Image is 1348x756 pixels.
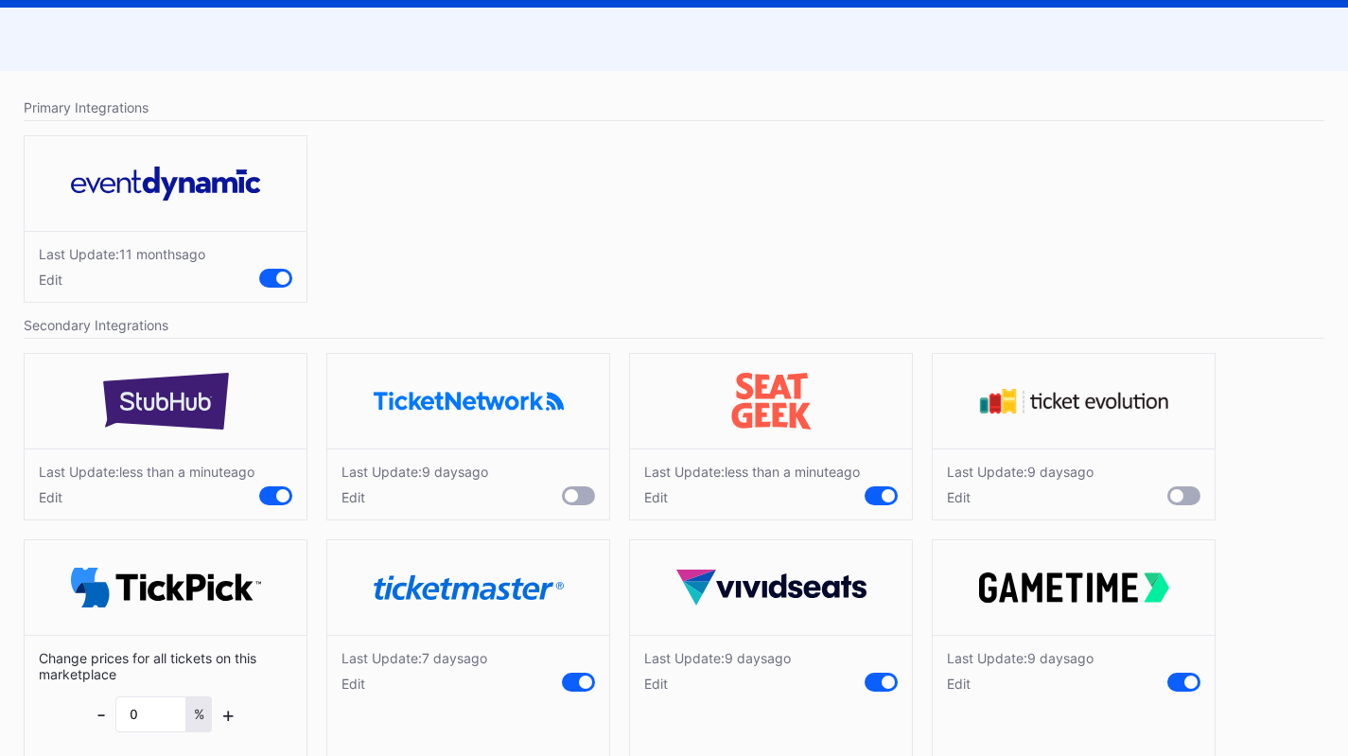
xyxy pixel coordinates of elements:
[374,392,564,410] img: ticketNetwork.png
[947,650,1094,666] div: Last Update: 9 days ago
[979,388,1169,414] img: tevo.svg
[374,575,564,601] img: ticketmaster.svg
[221,702,236,727] div: +
[644,650,791,666] div: Last Update: 9 days ago
[96,702,106,727] div: -
[24,95,1324,121] div: Primary Integrations
[71,167,261,201] img: eventDynamic.svg
[947,464,1094,480] div: Last Update: 9 days ago
[676,570,867,606] img: vividSeats.svg
[947,676,1094,692] div: Edit
[39,489,254,505] div: Edit
[71,373,261,430] img: stubHub.svg
[341,489,488,505] div: Edit
[979,572,1169,603] img: gametime.svg
[39,464,254,480] div: Last Update: less than a minute ago
[341,650,487,666] div: Last Update: 7 days ago
[644,676,791,692] div: Edit
[676,373,867,430] img: seatGeek.svg
[644,464,860,480] div: Last Update: less than a minute ago
[39,272,205,288] div: Edit
[341,676,487,692] div: Edit
[341,464,488,480] div: Last Update: 9 days ago
[24,312,1324,339] div: Secondary Integrations
[186,696,212,732] div: %
[644,489,860,505] div: Edit
[71,568,261,608] img: TickPick_logo.svg
[39,246,205,262] div: Last Update: 11 months ago
[947,489,1094,505] div: Edit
